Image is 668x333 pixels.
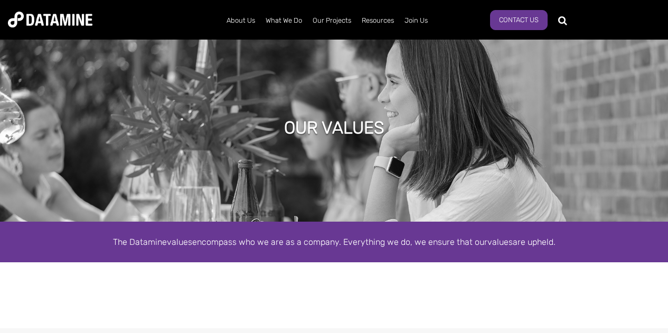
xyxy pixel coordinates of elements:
[221,7,260,34] a: About Us
[513,237,556,247] span: are upheld.
[192,237,487,247] span: encompass who we are as a company. Everything we do, we ensure that our
[487,237,513,247] span: values
[307,7,356,34] a: Our Projects
[284,116,384,139] h1: OUR VALUES
[8,12,92,27] img: Datamine
[260,7,307,34] a: What We Do
[399,7,433,34] a: Join Us
[167,237,192,247] span: values
[113,237,167,247] span: The Datamine
[356,7,399,34] a: Resources
[490,10,548,30] a: Contact Us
